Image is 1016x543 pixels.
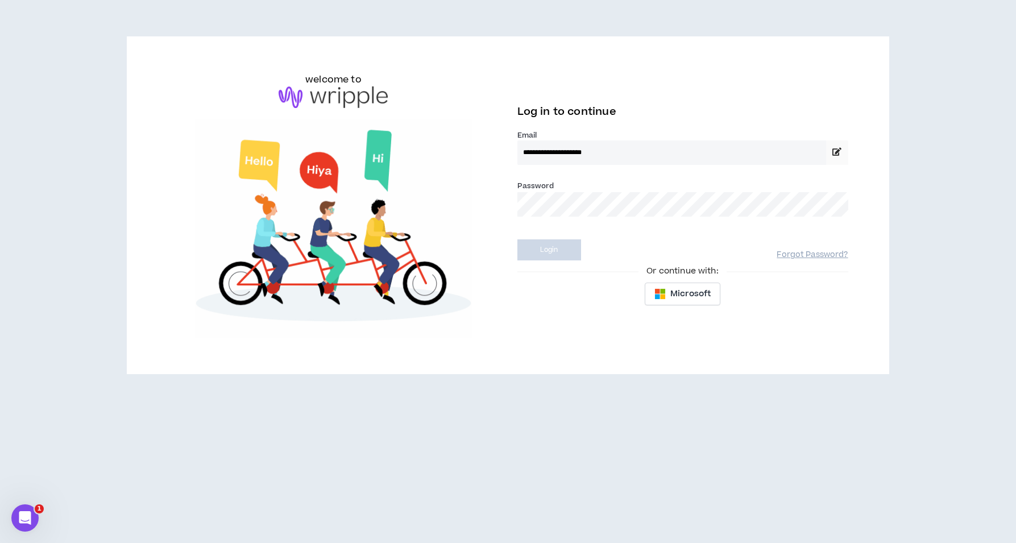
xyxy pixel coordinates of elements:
[645,283,720,305] button: Microsoft
[638,265,726,277] span: Or continue with:
[279,86,388,108] img: logo-brand.png
[11,504,39,532] iframe: Intercom live chat
[35,504,44,513] span: 1
[670,288,711,300] span: Microsoft
[517,105,616,119] span: Log in to continue
[777,250,848,260] a: Forgot Password?
[517,239,581,260] button: Login
[517,181,554,191] label: Password
[517,130,848,140] label: Email
[305,73,362,86] h6: welcome to
[168,119,499,338] img: Welcome to Wripple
